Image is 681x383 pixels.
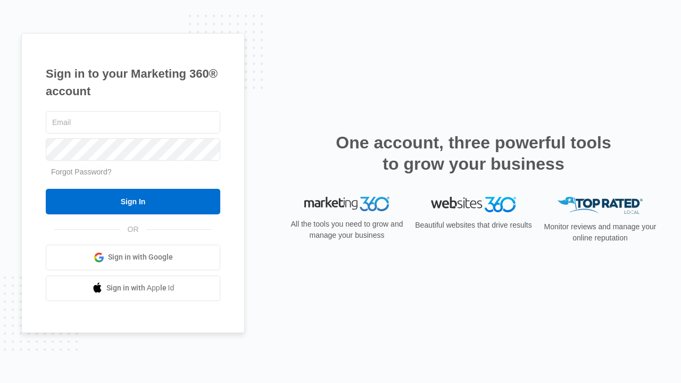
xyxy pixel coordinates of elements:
[120,224,146,235] span: OR
[333,132,614,174] h2: One account, three powerful tools to grow your business
[51,168,112,176] a: Forgot Password?
[46,276,220,301] a: Sign in with Apple Id
[46,65,220,100] h1: Sign in to your Marketing 360® account
[46,245,220,270] a: Sign in with Google
[431,197,516,212] img: Websites 360
[304,197,389,212] img: Marketing 360
[414,220,533,231] p: Beautiful websites that drive results
[106,282,175,294] span: Sign in with Apple Id
[46,189,220,214] input: Sign In
[287,219,406,241] p: All the tools you need to grow and manage your business
[558,197,643,214] img: Top Rated Local
[108,252,173,263] span: Sign in with Google
[46,111,220,134] input: Email
[541,221,660,244] p: Monitor reviews and manage your online reputation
